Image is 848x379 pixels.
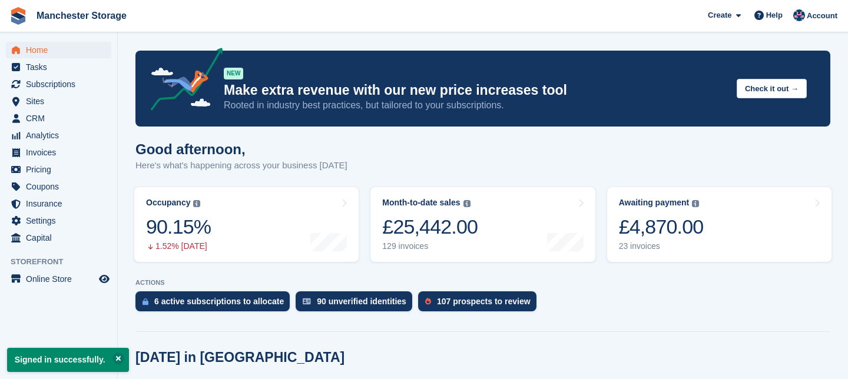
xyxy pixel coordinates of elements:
p: Make extra revenue with our new price increases tool [224,82,727,99]
span: Pricing [26,161,97,178]
p: Here's what's happening across your business [DATE] [135,159,347,172]
span: Capital [26,230,97,246]
a: 6 active subscriptions to allocate [135,291,296,317]
a: menu [6,271,111,287]
span: Analytics [26,127,97,144]
div: 90 unverified identities [317,297,406,306]
img: icon-info-grey-7440780725fd019a000dd9b08b2336e03edf1995a4989e88bcd33f0948082b44.svg [692,200,699,207]
div: 90.15% [146,215,211,239]
span: Sites [26,93,97,109]
div: Occupancy [146,198,190,208]
a: menu [6,161,111,178]
a: Awaiting payment £4,870.00 23 invoices [607,187,832,262]
span: Settings [26,212,97,229]
span: Create [708,9,731,21]
span: Insurance [26,195,97,212]
h1: Good afternoon, [135,141,347,157]
div: 6 active subscriptions to allocate [154,297,284,306]
div: Month-to-date sales [382,198,460,208]
p: Signed in successfully. [7,348,129,372]
a: menu [6,195,111,212]
p: Rooted in industry best practices, but tailored to your subscriptions. [224,99,727,112]
img: icon-info-grey-7440780725fd019a000dd9b08b2336e03edf1995a4989e88bcd33f0948082b44.svg [193,200,200,207]
div: £4,870.00 [619,215,704,239]
span: Online Store [26,271,97,287]
span: Tasks [26,59,97,75]
span: Account [807,10,837,22]
a: menu [6,76,111,92]
img: verify_identity-adf6edd0f0f0b5bbfe63781bf79b02c33cf7c696d77639b501bdc392416b5a36.svg [303,298,311,305]
span: Subscriptions [26,76,97,92]
div: 107 prospects to review [437,297,531,306]
div: £25,442.00 [382,215,478,239]
a: menu [6,59,111,75]
img: prospect-51fa495bee0391a8d652442698ab0144808aea92771e9ea1ae160a38d050c398.svg [425,298,431,305]
a: menu [6,127,111,144]
a: 90 unverified identities [296,291,418,317]
div: 23 invoices [619,241,704,251]
a: Manchester Storage [32,6,131,25]
a: menu [6,93,111,109]
a: Preview store [97,272,111,286]
span: Home [26,42,97,58]
span: Help [766,9,783,21]
img: active_subscription_to_allocate_icon-d502201f5373d7db506a760aba3b589e785aa758c864c3986d89f69b8ff3... [143,298,148,305]
button: Check it out → [737,79,807,98]
div: 129 invoices [382,241,478,251]
span: Invoices [26,144,97,161]
a: 107 prospects to review [418,291,542,317]
a: menu [6,212,111,229]
div: NEW [224,68,243,79]
a: menu [6,230,111,246]
span: CRM [26,110,97,127]
a: menu [6,110,111,127]
a: menu [6,144,111,161]
p: ACTIONS [135,279,830,287]
img: stora-icon-8386f47178a22dfd0bd8f6a31ec36ba5ce8667c1dd55bd0f319d3a0aa187defe.svg [9,7,27,25]
a: menu [6,178,111,195]
div: 1.52% [DATE] [146,241,211,251]
h2: [DATE] in [GEOGRAPHIC_DATA] [135,350,344,365]
span: Coupons [26,178,97,195]
a: Month-to-date sales £25,442.00 129 invoices [370,187,595,262]
div: Awaiting payment [619,198,690,208]
img: price-adjustments-announcement-icon-8257ccfd72463d97f412b2fc003d46551f7dbcb40ab6d574587a9cd5c0d94... [141,48,223,115]
a: Occupancy 90.15% 1.52% [DATE] [134,187,359,262]
span: Storefront [11,256,117,268]
img: icon-info-grey-7440780725fd019a000dd9b08b2336e03edf1995a4989e88bcd33f0948082b44.svg [463,200,471,207]
a: menu [6,42,111,58]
